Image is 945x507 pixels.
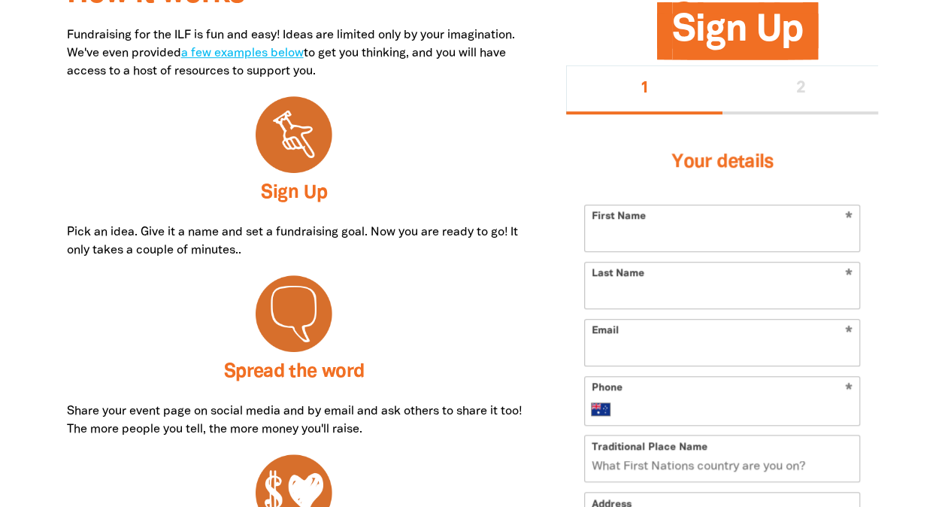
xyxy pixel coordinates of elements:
[67,26,522,80] p: Fundraising for the ILF is fun and easy! Ideas are limited only by your imagination. We've even p...
[845,383,853,397] i: Required
[584,132,860,193] h3: Your details
[67,223,522,260] p: Pick an idea. Give it a name and set a fundraising goal. Now you are ready to go! It only takes a...
[672,14,803,59] span: Sign Up
[224,363,365,381] span: Spread the word
[67,402,522,439] p: Share your event page on social media and by email and ask others to share it too! The more peopl...
[566,65,722,114] button: Stage 1
[585,436,859,481] input: What First Nations country are you on?
[181,48,304,59] a: a few examples below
